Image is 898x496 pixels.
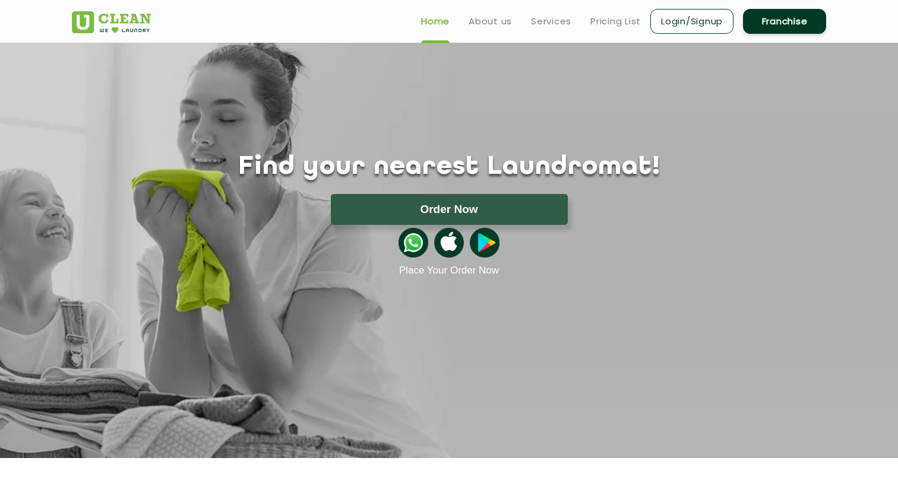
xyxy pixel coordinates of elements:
[590,14,641,28] a: Pricing List
[469,14,512,28] a: About us
[434,228,464,257] img: apple-icon.png
[72,11,151,33] img: UClean Laundry and Dry Cleaning
[531,14,571,28] a: Services
[421,14,450,28] a: Home
[399,265,499,276] a: Place Your Order Now
[650,9,733,34] a: Login/Signup
[399,228,428,257] img: whatsappicon.png
[743,9,826,34] a: Franchise
[63,152,835,182] h1: Find your nearest Laundromat!
[470,228,499,257] img: playstoreicon.png
[331,194,568,225] button: Order Now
